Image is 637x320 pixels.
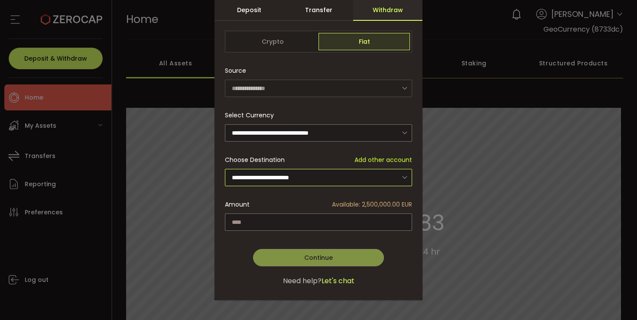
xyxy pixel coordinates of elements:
span: Source [225,62,246,79]
span: Add other account [354,155,412,165]
span: Choose Destination [225,155,285,165]
span: Fiat [318,33,410,50]
span: Continue [304,253,333,262]
label: Select Currency [225,111,279,120]
span: Let's chat [322,276,354,286]
div: Widżet czatu [594,278,637,320]
span: Crypto [227,33,318,50]
span: Available: 2,500,000.00 EUR [332,200,412,209]
span: Amount [225,200,250,209]
button: Continue [253,249,384,266]
iframe: Chat Widget [594,278,637,320]
span: Need help? [283,276,322,286]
